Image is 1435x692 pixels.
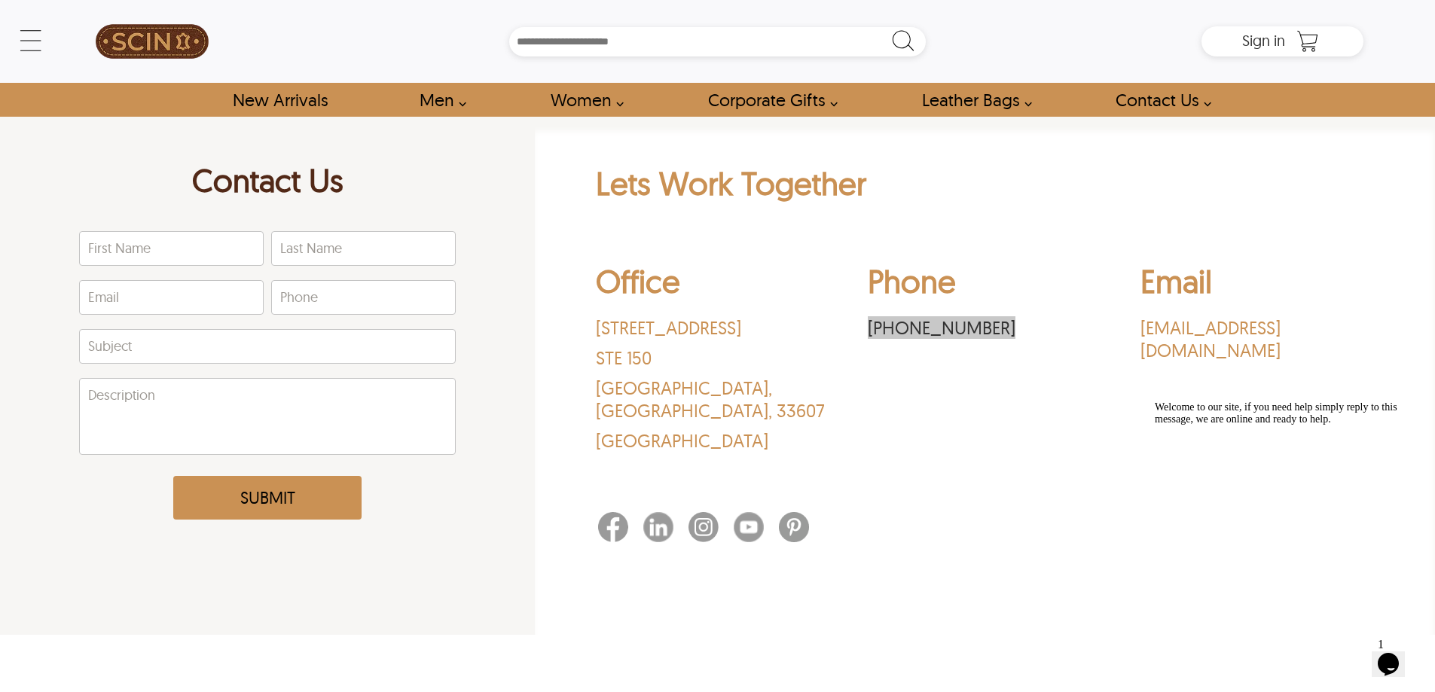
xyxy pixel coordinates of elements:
[1242,36,1285,48] a: Sign in
[596,163,1375,211] h2: Lets Work Together
[734,512,779,547] a: Youtube
[596,346,829,369] p: STE 150
[868,261,1101,309] h2: Phone
[96,8,209,75] img: SCIN
[6,6,277,30] div: Welcome to our site, if you need help simply reply to this message, we are online and ready to help.
[734,512,764,542] img: Youtube
[1149,395,1420,624] iframe: chat widget
[1372,632,1420,677] iframe: chat widget
[688,512,719,542] img: Instagram
[598,512,643,547] a: Facebook
[215,83,344,117] a: Shop New Arrivals
[598,512,628,542] img: Facebook
[402,83,475,117] a: shop men's leather jackets
[691,83,846,117] a: Shop Leather Corporate Gifts
[643,512,688,547] a: Linkedin
[688,512,734,547] a: Instagram
[1140,316,1374,361] a: [EMAIL_ADDRESS][DOMAIN_NAME]
[596,376,829,422] p: [GEOGRAPHIC_DATA] , [GEOGRAPHIC_DATA] , 33607
[533,83,632,117] a: Shop Women Leather Jackets
[6,6,249,29] span: Welcome to our site, if you need help simply reply to this message, we are online and ready to help.
[596,316,829,339] p: [STREET_ADDRESS]
[72,8,233,75] a: SCIN
[596,429,829,452] p: [GEOGRAPHIC_DATA]
[905,83,1040,117] a: Shop Leather Bags
[173,476,362,520] button: Submit
[596,261,829,309] h2: Office
[1140,261,1374,309] h2: Email
[779,512,809,542] img: Pinterest
[643,512,673,542] img: Linkedin
[1293,30,1323,53] a: Shopping Cart
[1098,83,1220,117] a: contact-us
[1242,31,1285,50] span: Sign in
[79,160,456,208] h1: Contact Us
[868,316,1101,339] a: ‪[PHONE_NUMBER]‬
[779,512,824,547] a: Pinterest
